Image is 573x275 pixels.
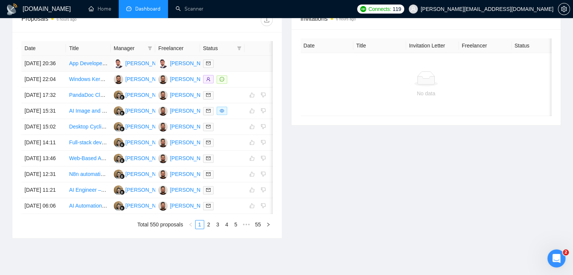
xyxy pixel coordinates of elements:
a: AA[PERSON_NAME] [158,107,213,113]
span: user [411,6,416,12]
li: Total 550 proposals [138,220,183,229]
td: [DATE] 22:04 [21,72,66,87]
img: FM [158,59,168,68]
span: mail [206,203,211,208]
a: ES[PERSON_NAME] [114,123,169,129]
span: filter [235,43,243,54]
li: 5 [231,220,240,229]
a: 4 [223,220,231,229]
span: filter [148,46,152,50]
img: AA [158,201,168,211]
td: N8n automation for content workflow [66,167,110,182]
span: setting [558,6,570,12]
a: AA[PERSON_NAME] [158,155,213,161]
a: AA[PERSON_NAME] [158,186,213,192]
a: searchScanner [176,6,203,12]
span: Status [203,44,234,52]
li: 4 [222,220,231,229]
span: right [266,222,270,227]
img: AA [158,154,168,163]
img: AA [158,138,168,147]
a: ES[PERSON_NAME] [114,92,169,98]
div: Proposals [21,14,147,26]
span: filter [146,43,154,54]
span: mail [206,61,211,66]
div: [PERSON_NAME] [170,154,213,162]
th: Date [21,41,66,56]
a: Desktop Cycling Workout Generator Development [69,124,186,130]
img: ES [114,122,123,131]
a: AA[PERSON_NAME] [158,76,213,82]
span: filter [237,46,241,50]
span: mail [206,140,211,145]
img: gigradar-bm.png [119,126,125,131]
a: 55 [253,220,263,229]
img: gigradar-bm.png [119,142,125,147]
th: Status [512,38,564,53]
a: ES[PERSON_NAME] [114,171,169,177]
td: Windows Kernel Driver Development for Device Communication [66,72,110,87]
img: ES [114,106,123,116]
img: ES [114,185,123,195]
img: ES [114,138,123,147]
td: PandaDoc Clone [66,87,110,103]
a: 1 [196,220,204,229]
li: 3 [213,220,222,229]
span: mail [206,124,211,129]
div: [PERSON_NAME] [170,91,213,99]
td: App Developer for Roofing Company Client Portal [66,56,110,72]
span: mail [206,188,211,192]
td: [DATE] 20:36 [21,56,66,72]
a: 5 [232,220,240,229]
span: dashboard [126,6,131,11]
li: 1 [195,220,204,229]
li: 55 [252,220,264,229]
img: gigradar-bm.png [119,205,125,211]
img: AA [114,75,123,84]
a: ES[PERSON_NAME] [114,107,169,113]
a: ES[PERSON_NAME] [114,139,169,145]
a: Full-stack developer with Vite and Next.js experience [69,139,193,145]
div: No data [307,89,546,98]
a: Windows Kernel Driver Development for Device Communication [69,76,219,82]
a: setting [558,6,570,12]
button: right [264,220,273,229]
th: Freelancer [155,41,200,56]
img: gigradar-bm.png [119,189,125,195]
td: AI Image and Video Generation Developer [66,103,110,119]
button: left [186,220,195,229]
img: gigradar-bm.png [119,110,125,116]
span: 2 [563,249,569,255]
span: download [261,17,272,23]
a: AA[PERSON_NAME] [158,139,213,145]
div: [PERSON_NAME] [170,107,213,115]
img: ES [114,201,123,211]
img: AA [158,90,168,100]
a: FM[PERSON_NAME] [158,60,213,66]
div: [PERSON_NAME] [170,138,213,147]
td: AI Automation Engineer for Growing Agency [66,198,110,214]
td: Desktop Cycling Workout Generator Development [66,119,110,135]
img: AA [158,106,168,116]
a: Web-Based Automation Specialist for OpenAI API Integration [69,155,211,161]
span: mail [206,108,211,113]
a: AI Image and Video Generation Developer [69,108,168,114]
div: [PERSON_NAME] [125,186,169,194]
td: Web-Based Automation Specialist for OpenAI API Integration [66,151,110,167]
a: AA[PERSON_NAME] [158,92,213,98]
div: [PERSON_NAME] [125,107,169,115]
a: App Developer for Roofing Company Client Portal [69,60,185,66]
li: 2 [204,220,213,229]
div: [PERSON_NAME] [170,75,213,83]
td: Full-stack developer with Vite and Next.js experience [66,135,110,151]
img: ES [114,170,123,179]
span: user-add [206,77,211,81]
a: PandaDoc Clone [69,92,109,98]
a: AI Engineer – Full Stack / LLM UI Integration [69,187,173,193]
a: AA[PERSON_NAME] [158,171,213,177]
div: [PERSON_NAME] [125,202,169,210]
a: AA[PERSON_NAME] [158,123,213,129]
a: FM[PERSON_NAME] [114,60,169,66]
th: Invitation Letter [406,38,459,53]
th: Manager [111,41,155,56]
